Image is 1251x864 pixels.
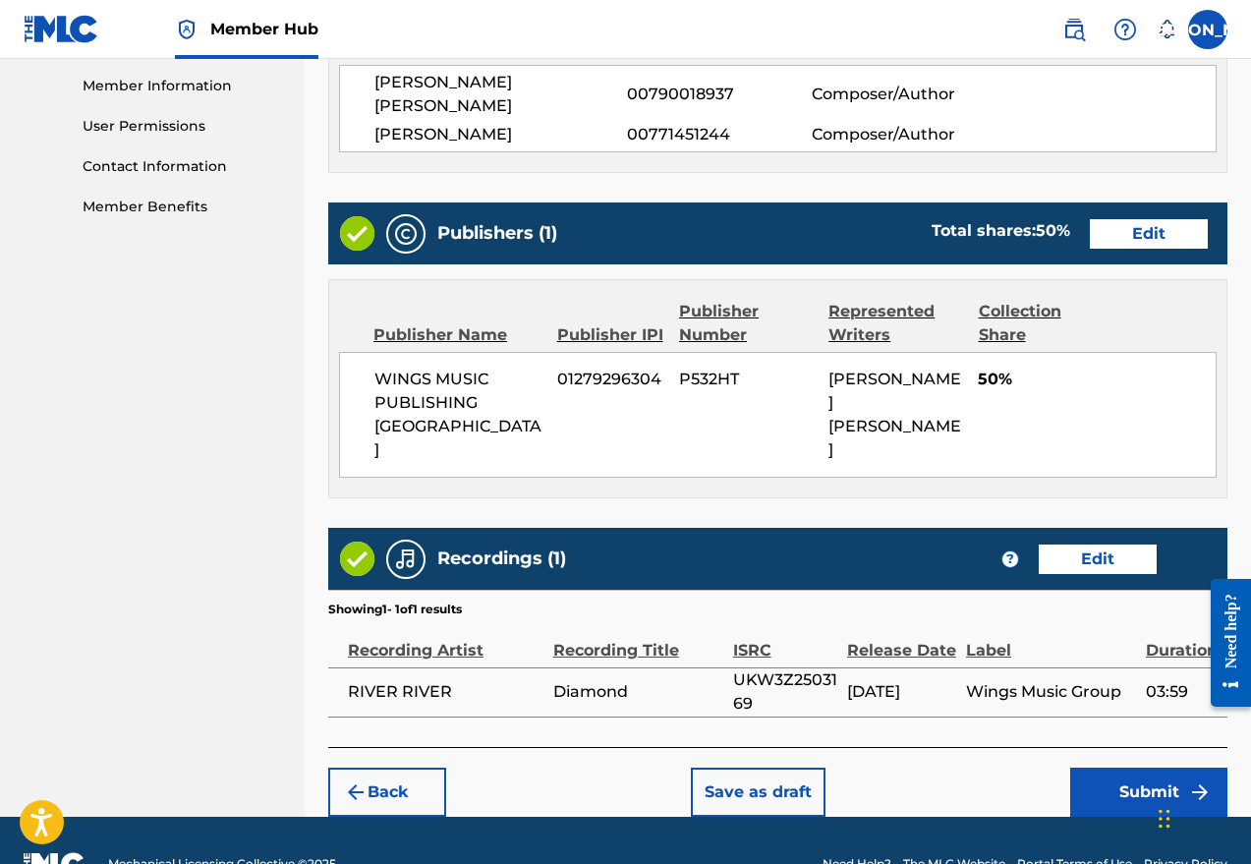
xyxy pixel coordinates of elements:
div: Collection Share [979,300,1106,347]
a: Member Benefits [83,197,281,217]
div: Help [1106,10,1145,49]
div: Recording Title [553,618,723,662]
img: Valid [340,216,374,251]
a: Member Information [83,76,281,96]
span: 00790018937 [627,83,812,106]
div: Publisher IPI [557,323,664,347]
span: Composer/Author [812,123,980,146]
span: [PERSON_NAME] [374,123,627,146]
div: Label [966,618,1136,662]
iframe: Chat Widget [1153,770,1251,864]
div: Drag [1159,789,1170,848]
span: P532HT [679,368,814,391]
span: 03:59 [1146,680,1218,704]
span: Composer/Author [812,83,980,106]
span: [DATE] [847,680,956,704]
div: User Menu [1188,10,1227,49]
div: Release Date [847,618,956,662]
img: Valid [340,542,374,576]
button: Edit [1090,219,1208,249]
a: Contact Information [83,156,281,177]
span: 01279296304 [557,368,664,391]
span: 50% [978,368,1216,391]
img: MLC Logo [24,15,99,43]
img: 7ee5dd4eb1f8a8e3ef2f.svg [344,780,368,804]
iframe: Resource Center [1196,564,1251,722]
div: Publisher Number [679,300,814,347]
img: Publishers [394,222,418,246]
span: Wings Music Group [966,680,1136,704]
span: WINGS MUSIC PUBLISHING [GEOGRAPHIC_DATA] [374,368,542,462]
span: Diamond [553,680,723,704]
img: help [1113,18,1137,41]
span: Member Hub [210,18,318,40]
div: Total shares: [932,219,1070,243]
img: Recordings [394,547,418,571]
div: Recording Artist [348,618,543,662]
button: Back [328,768,446,817]
button: Submit [1070,768,1227,817]
span: UKW3Z2503169 [733,668,837,716]
span: RIVER RIVER [348,680,543,704]
span: 50 % [1036,221,1070,240]
a: Public Search [1054,10,1094,49]
a: User Permissions [83,116,281,137]
span: 00771451244 [627,123,812,146]
img: Top Rightsholder [175,18,199,41]
div: Represented Writers [828,300,963,347]
p: Showing 1 - 1 of 1 results [328,601,462,618]
div: Publisher Name [373,323,542,347]
span: [PERSON_NAME] [PERSON_NAME] [374,71,627,118]
button: Edit [1039,545,1157,574]
div: Duration [1146,618,1218,662]
h5: Publishers (1) [437,222,557,245]
h5: Recordings (1) [437,547,566,570]
div: ISRC [733,618,837,662]
button: Save as draft [691,768,825,817]
img: search [1062,18,1086,41]
span: ? [1002,551,1018,567]
span: [PERSON_NAME] [PERSON_NAME] [828,370,961,459]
